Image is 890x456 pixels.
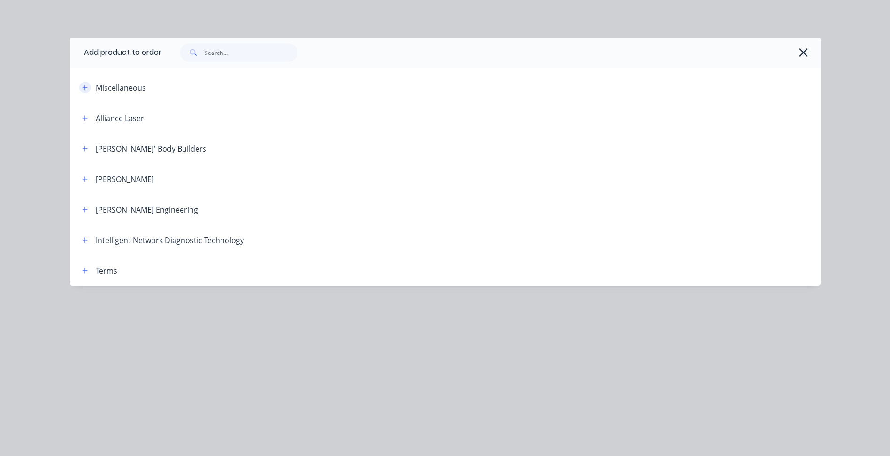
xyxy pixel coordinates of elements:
[205,43,297,62] input: Search...
[96,235,244,246] div: Intelligent Network Diagnostic Technology
[96,82,146,93] div: Miscellaneous
[96,204,198,215] div: [PERSON_NAME] Engineering
[96,113,144,124] div: Alliance Laser
[96,174,154,185] div: [PERSON_NAME]
[96,265,117,276] div: Terms
[70,38,161,68] div: Add product to order
[96,143,206,154] div: [PERSON_NAME]' Body Builders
